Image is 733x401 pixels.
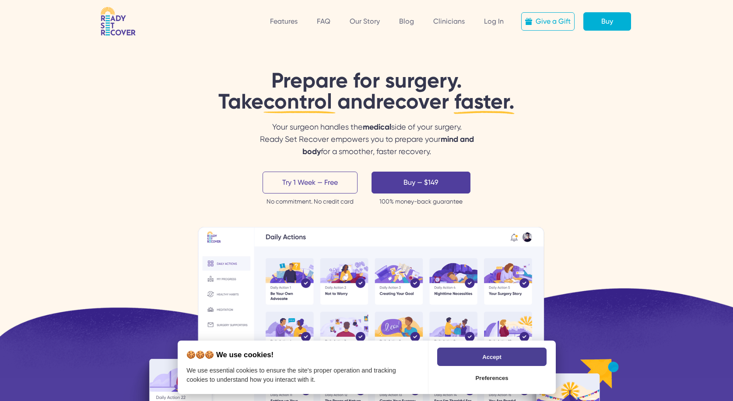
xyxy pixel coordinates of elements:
[350,17,380,25] a: Our Story
[178,351,428,359] h2: 🍪🍪🍪 We use cookies!
[270,17,298,25] a: Features
[249,133,485,158] div: Ready Set Recover empowers you to prepare your for a smoother, faster recovery.
[453,108,516,118] img: Line2
[362,122,391,132] span: medical
[372,172,470,193] a: Buy — $149
[536,16,571,27] div: Give a Gift
[583,12,631,31] a: Buy
[267,197,354,206] div: No commitment. No credit card
[399,17,414,25] a: Blog
[437,369,546,387] button: Preferences
[317,17,330,25] a: FAQ
[521,12,575,31] a: Give a Gift
[263,172,358,193] a: Try 1 Week — Free
[178,341,556,394] div: CookieChimp
[379,197,463,206] div: 100% money-back guarantee
[433,17,465,25] a: Clinicians
[484,17,504,25] a: Log In
[101,7,136,36] img: RSR
[437,348,546,366] button: Accept
[302,134,474,156] span: mind and body
[218,91,515,112] div: Take and
[249,121,485,158] div: Your surgeon handles the side of your surgery.
[376,89,515,114] span: recover faster.
[218,70,515,112] h1: Prepare for surgery.
[186,367,396,383] div: We use essential cookies to ensure the site's proper operation and tracking cookies to understand...
[601,16,613,27] div: Buy
[263,89,337,114] span: control
[263,111,337,114] img: Line1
